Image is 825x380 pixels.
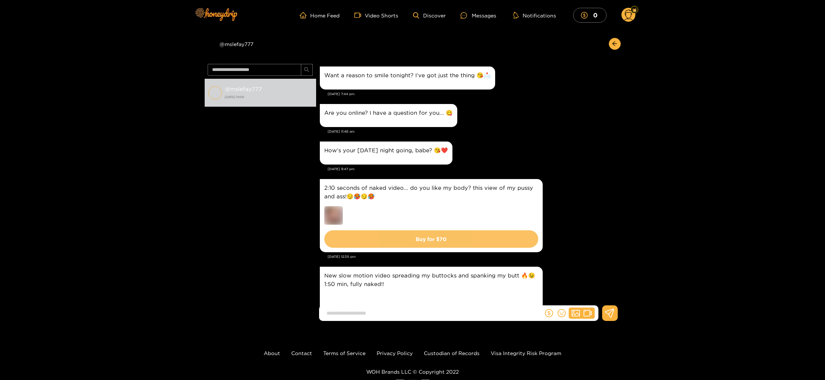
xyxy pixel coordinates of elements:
[377,350,413,356] a: Privacy Policy
[328,254,617,259] div: [DATE] 12:35 pm
[354,12,365,19] span: video-camera
[320,104,457,127] div: Jul. 10, 11:48 am
[301,64,313,76] button: search
[354,12,398,19] a: Video Shorts
[572,309,580,317] span: picture
[424,350,480,356] a: Custodian of Records
[491,350,561,356] a: Visa Integrity Risk Program
[632,8,637,12] img: Fan Level
[225,86,262,92] strong: @ mslefay777
[205,38,316,50] div: @mslefay777
[328,166,617,172] div: [DATE] 9:47 pm
[320,267,543,340] div: Jul. 11, 8:20 pm
[208,86,222,100] img: conversation
[324,206,343,225] img: preview
[592,11,599,19] mark: 0
[324,146,448,155] p: How’s your [DATE] night going, babe? 😘❤️
[320,66,495,90] div: Jul. 9, 7:44 pm
[264,350,280,356] a: About
[320,179,543,252] div: Jul. 11, 12:35 pm
[320,142,452,165] div: Jul. 10, 9:47 pm
[413,12,445,19] a: Discover
[609,38,621,50] button: arrow-left
[328,91,617,97] div: [DATE] 7:44 pm
[558,309,566,317] span: smile
[324,271,538,288] p: New slow motion video spreading my buttocks and spanking my butt 🔥😉 1:50 min, fully naked!!
[225,94,312,100] strong: [DATE] 19:08
[324,230,538,248] button: Buy for $70
[300,12,310,19] span: home
[300,12,340,19] a: Home Feed
[324,183,538,201] p: 2:10 seconds of naked video... do you like my body? this view of my pussy and ass!😏🥵😏🥵
[324,294,343,312] img: preview
[543,308,555,319] button: dollar
[291,350,312,356] a: Contact
[328,129,617,134] div: [DATE] 11:48 am
[612,41,617,47] span: arrow-left
[324,71,491,79] p: Want a reason to smile tonight? I’ve got just the thing 😘📩
[511,12,558,19] button: Notifications
[569,308,595,319] button: picturevideo-camera
[323,350,366,356] a: Terms of Service
[545,309,553,317] span: dollar
[573,8,607,22] button: 0
[581,12,591,19] span: dollar
[324,108,453,117] p: Are you online? I have a question for you... 😋
[584,309,592,317] span: video-camera
[461,11,496,20] div: Messages
[304,67,309,73] span: search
